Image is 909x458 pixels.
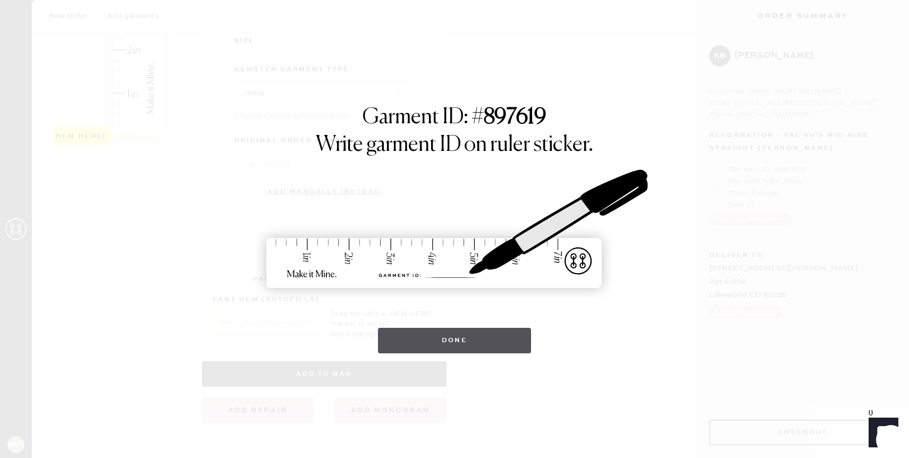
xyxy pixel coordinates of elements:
strong: 897619 [484,107,546,128]
h1: Garment ID: # [363,105,546,132]
img: ruler-sticker-sharpie.svg [255,142,654,317]
button: Done [378,328,532,353]
h1: Write garment ID on ruler sticker. [316,132,593,158]
iframe: Front Chat [858,410,904,456]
